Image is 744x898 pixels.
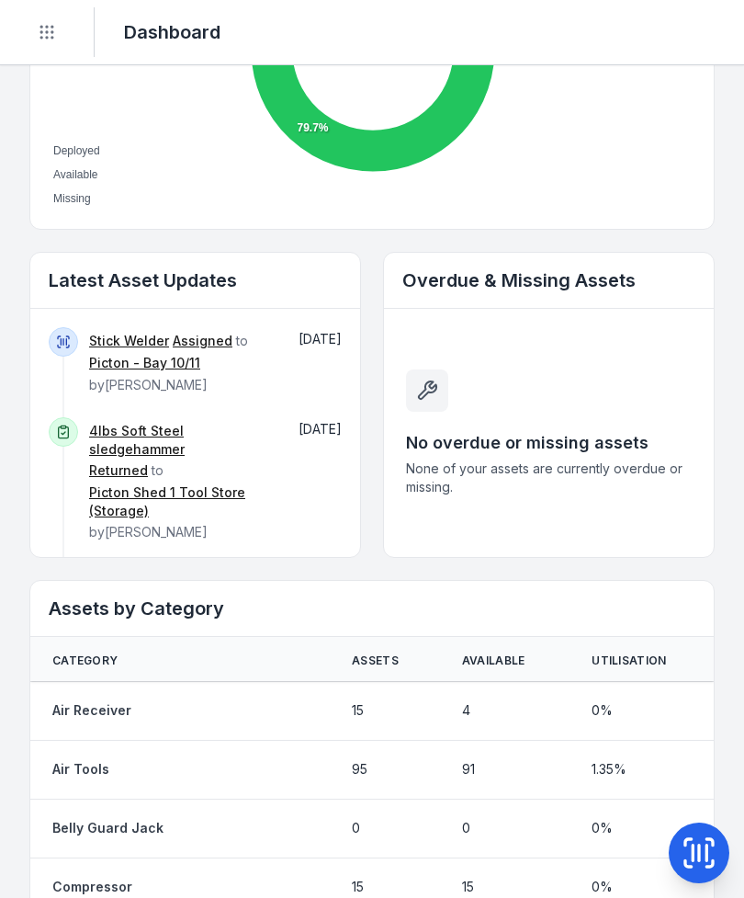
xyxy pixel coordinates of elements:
span: 15 [352,878,364,896]
time: 11/9/2025, 3:17:49 pm [299,421,342,437]
h2: Latest Asset Updates [49,267,342,293]
span: Missing [53,192,91,205]
span: 0 % [592,701,613,720]
span: 0 % [592,878,613,896]
a: Stick Welder [89,332,169,350]
span: 15 [352,701,364,720]
h3: No overdue or missing assets [406,430,692,456]
time: 11/9/2025, 3:22:28 pm [299,331,342,347]
span: 0 [462,819,470,837]
a: 4lbs Soft Steel sledgehammer [89,422,272,459]
button: Toggle navigation [29,15,64,50]
span: None of your assets are currently overdue or missing. [406,460,692,496]
a: Air Tools [52,760,109,779]
span: Deployed [53,144,100,157]
span: 0 [352,819,360,837]
span: 1.35 % [592,760,626,779]
span: [DATE] [299,421,342,437]
span: to by [PERSON_NAME] [89,333,248,392]
a: Assigned [173,332,232,350]
h2: Assets by Category [49,596,695,621]
a: Compressor [52,878,132,896]
span: Available [462,654,525,668]
span: 15 [462,878,474,896]
span: Available [53,168,97,181]
span: to by [PERSON_NAME] [89,423,272,540]
h2: Overdue & Missing Assets [402,267,695,293]
h2: Dashboard [124,19,220,45]
span: 91 [462,760,475,779]
span: Assets [352,654,399,668]
span: Utilisation [592,654,666,668]
a: Belly Guard Jack [52,819,163,837]
span: Category [52,654,118,668]
a: Picton Shed 1 Tool Store (Storage) [89,483,272,520]
a: Air Receiver [52,701,131,720]
a: Returned [89,461,148,480]
span: 0 % [592,819,613,837]
span: 95 [352,760,367,779]
a: Picton - Bay 10/11 [89,354,200,372]
span: 4 [462,701,470,720]
span: [DATE] [299,331,342,347]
